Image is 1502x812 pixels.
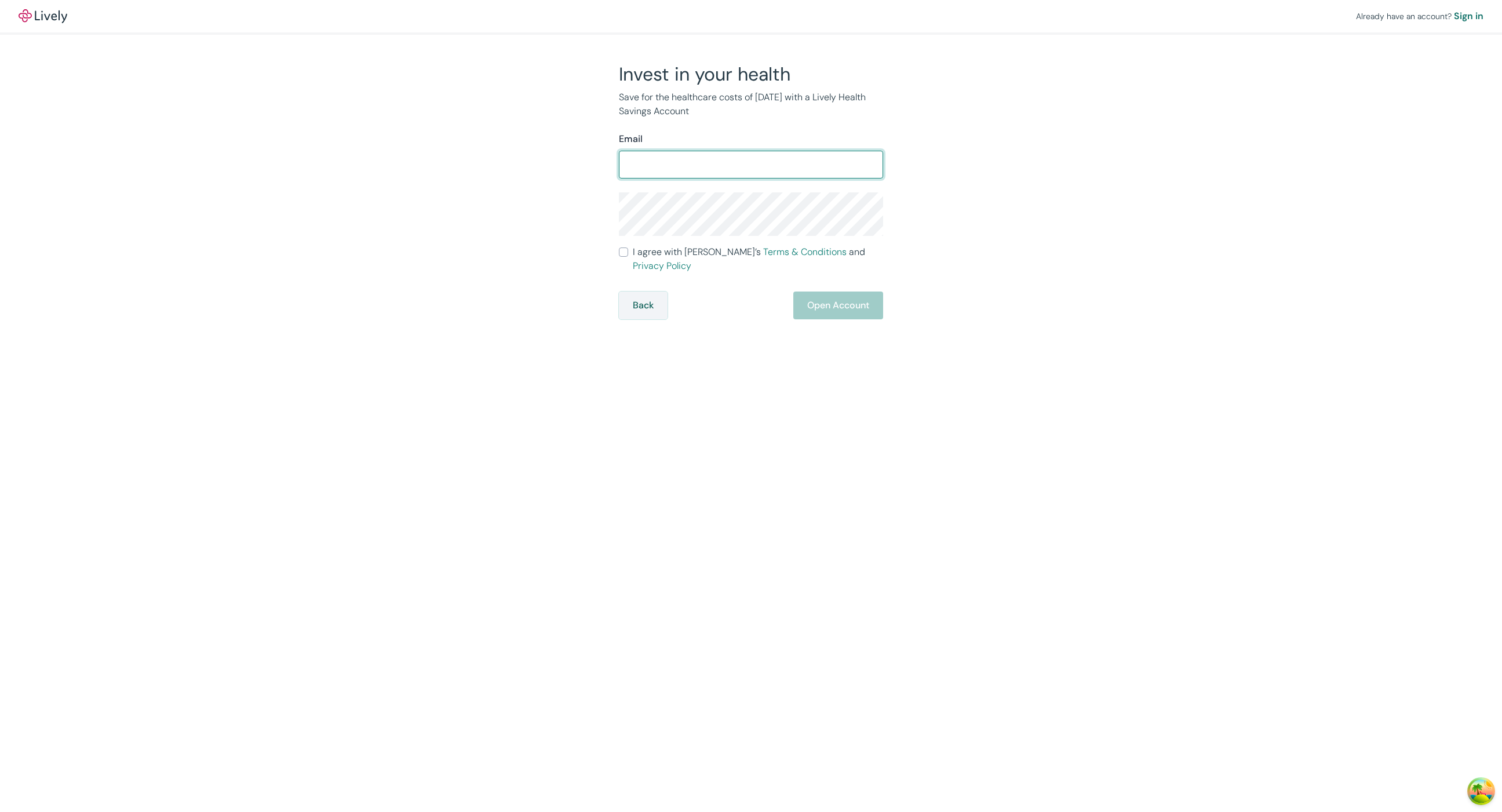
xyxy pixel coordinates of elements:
button: Open Tanstack query devtools [1470,780,1493,803]
a: Terms & Conditions [763,246,847,258]
a: Sign in [1454,9,1483,23]
span: I agree with [PERSON_NAME]’s and [633,245,883,273]
img: Lively [19,9,67,23]
a: Privacy Policy [633,260,691,272]
p: Save for the healthcare costs of [DATE] with a Lively Health Savings Account [619,90,883,118]
label: Email [619,132,643,146]
div: Already have an account? [1356,9,1483,23]
button: Back [619,292,668,319]
a: LivelyLively [19,9,67,23]
h2: Invest in your health [619,63,883,86]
